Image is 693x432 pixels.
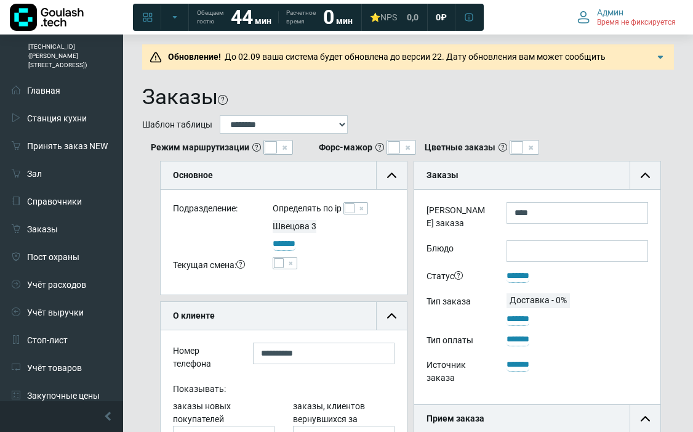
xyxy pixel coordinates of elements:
b: Заказы [427,170,459,180]
span: мин [336,16,353,26]
div: Тип заказа [417,293,497,326]
label: [PERSON_NAME] заказа [417,202,497,234]
span: Расчетное время [286,9,316,26]
b: Режим маршрутизации [151,141,249,154]
div: Показывать: [164,381,404,400]
a: ⭐NPS 0,0 [363,6,426,28]
div: ⭐ [370,12,397,23]
b: Форс-мажор [319,141,372,154]
img: Логотип компании Goulash.tech [10,4,84,31]
button: Админ Время не фиксируется [570,4,683,30]
img: collapse [641,414,650,423]
span: 0,0 [407,12,419,23]
span: NPS [380,12,397,22]
span: Доставка - 0% [507,295,570,305]
a: Обещаем гостю 44 мин Расчетное время 0 мин [190,6,360,28]
span: Швецова 3 [273,221,316,231]
img: collapse [641,171,650,180]
strong: 0 [323,6,334,29]
label: Блюдо [417,240,497,262]
div: Источник заказа [417,357,497,389]
img: collapse [387,311,396,320]
span: ₽ [441,12,447,23]
h1: Заказы [142,84,218,110]
span: мин [255,16,271,26]
b: Цветные заказы [425,141,495,154]
img: collapse [387,171,396,180]
img: Предупреждение [150,51,162,63]
label: Определять по ip [273,202,342,215]
b: Обновление! [168,52,221,62]
label: Шаблон таблицы [142,118,212,131]
div: Тип оплаты [417,332,497,351]
span: Админ [597,7,623,18]
div: Номер телефона [164,343,244,375]
div: Статус [417,268,497,287]
img: Подробнее [654,51,667,63]
span: Обещаем гостю [197,9,223,26]
b: Основное [173,170,213,180]
a: 0 ₽ [428,6,454,28]
b: О клиенте [173,311,215,320]
span: До 02.09 ваша система будет обновлена до версии 22. Дату обновления вам может сообщить поддержка.... [164,52,606,75]
span: 0 [436,12,441,23]
div: Текущая смена: [164,257,263,276]
span: Время не фиксируется [597,18,676,28]
div: Подразделение: [164,202,263,220]
b: Прием заказа [427,414,484,423]
strong: 44 [231,6,253,29]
